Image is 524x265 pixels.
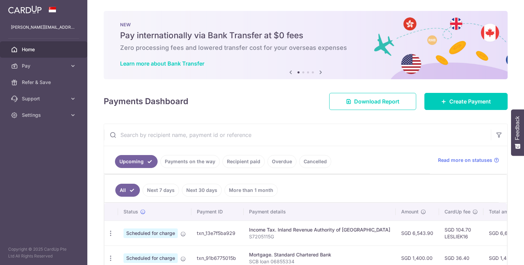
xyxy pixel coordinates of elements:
img: Bank transfer banner [104,11,508,79]
button: Feedback - Show survey [511,109,524,156]
p: NEW [120,22,491,27]
a: Payments on the way [160,155,220,168]
th: Payment ID [191,203,244,221]
p: S7205115G [249,233,390,240]
a: Next 30 days [182,184,222,197]
h6: Zero processing fees and lowered transfer cost for your overseas expenses [120,44,491,52]
span: Create Payment [449,97,491,106]
th: Payment details [244,203,396,221]
a: Learn more about Bank Transfer [120,60,204,67]
a: Upcoming [115,155,158,168]
p: [PERSON_NAME][EMAIL_ADDRESS][DOMAIN_NAME] [11,24,76,31]
div: Mortgage. Standard Chartered Bank [249,251,390,258]
h5: Pay internationally via Bank Transfer at $0 fees [120,30,491,41]
h4: Payments Dashboard [104,95,188,108]
a: Cancelled [299,155,331,168]
span: Status [123,208,138,215]
a: More than 1 month [224,184,278,197]
p: SCB loan 06855334 [249,258,390,265]
span: CardUp fee [445,208,470,215]
span: Feedback [514,116,521,140]
span: Scheduled for charge [123,228,178,238]
span: Amount [401,208,419,215]
img: CardUp [8,5,42,14]
td: SGD 6,543.90 [396,221,439,246]
span: Pay [22,62,67,69]
a: Create Payment [424,93,508,110]
a: All [115,184,140,197]
span: Download Report [354,97,399,106]
span: Read more on statuses [438,157,492,164]
a: Overdue [267,155,296,168]
td: SGD 104.70 LESLIEK16 [439,221,483,246]
span: Total amt. [489,208,511,215]
a: Recipient paid [222,155,265,168]
div: Income Tax. Inland Revenue Authority of [GEOGRAPHIC_DATA] [249,226,390,233]
input: Search by recipient name, payment id or reference [104,124,491,146]
a: Download Report [329,93,416,110]
a: Read more on statuses [438,157,499,164]
span: Support [22,95,67,102]
span: Settings [22,112,67,118]
span: Home [22,46,67,53]
span: Scheduled for charge [123,253,178,263]
a: Next 7 days [143,184,179,197]
td: txn_13e7f5ba929 [191,221,244,246]
span: Refer & Save [22,79,67,86]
